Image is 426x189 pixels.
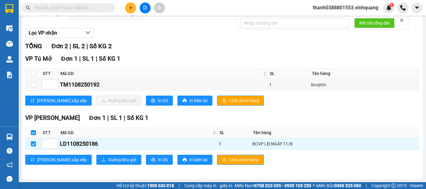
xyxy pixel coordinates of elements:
[41,128,59,138] th: STT
[157,6,162,10] span: aim
[390,3,393,7] span: 1
[354,18,395,28] button: Kết nối tổng đài
[414,5,420,11] span: caret-down
[25,96,92,106] button: sort-ascending[PERSON_NAME] sắp xếp
[154,2,165,13] button: aim
[182,158,187,163] span: printer
[25,155,92,165] button: sort-ascending[PERSON_NAME] sắp xếp
[235,182,311,189] span: Miền Nam
[386,5,392,11] img: icon-new-feature
[117,182,174,189] span: Hỗ trợ kỹ thuật:
[6,40,13,47] img: warehouse-icon
[229,156,259,163] span: Chốt phơi hàng
[184,182,233,189] span: Cung cấp máy in - giấy in:
[59,79,268,91] td: TM1108250192
[177,96,212,106] button: printerIn biên lai
[41,69,59,79] th: STT
[85,30,90,35] span: down
[254,183,311,188] strong: 0708 023 035 - 0935 103 250
[411,2,422,13] button: caret-down
[86,42,88,50] span: |
[37,156,87,163] span: [PERSON_NAME] sắp xếp
[229,97,259,104] span: Chốt phơi hàng
[34,4,108,11] input: Tìm tên, số ĐT hoặc mã đơn
[179,182,180,189] span: |
[222,158,226,163] span: lock
[5,4,13,13] img: logo-vxr
[73,42,85,50] span: SL 2
[399,18,404,22] span: close
[124,114,125,121] span: |
[240,18,349,28] input: Nhập số tổng đài
[110,114,122,121] span: SL 1
[25,28,94,38] button: Lọc VP nhận
[89,114,106,121] span: Đơn 1
[311,81,418,88] div: bcvptm
[29,29,57,37] span: Lọc VP nhận
[151,98,155,103] span: printer
[61,70,262,77] span: Mã GD
[219,140,250,147] div: 1
[61,129,211,136] span: Mã GD
[7,148,12,154] span: question-circle
[90,42,112,50] span: Số KG 2
[6,134,13,140] img: warehouse-icon
[70,42,71,50] span: |
[359,20,390,26] span: Kết nối tổng đài
[108,156,136,163] span: Xuống kho gửi
[7,162,12,168] span: notification
[99,55,120,62] span: Số KG 1
[60,139,217,148] div: LD1108250186
[128,6,133,10] span: plus
[217,96,264,106] button: lockChốt phơi hàng
[158,156,168,163] span: In DS
[96,96,141,106] button: downloadXuống kho gửi
[391,183,396,188] span: copyright
[189,97,207,104] span: In biên lai
[37,97,87,104] span: [PERSON_NAME] sắp xếp
[26,6,30,10] span: search
[107,114,109,121] span: |
[30,158,35,163] span: sort-ascending
[334,183,361,188] strong: 0369 525 060
[390,3,394,7] sup: 1
[146,96,173,106] button: printerIn DS
[269,81,309,88] div: 1
[96,155,141,165] button: downloadXuống kho gửi
[313,184,315,187] span: ⚪️
[101,158,106,163] span: download
[400,5,406,11] img: phone-icon
[151,158,155,163] span: printer
[366,182,367,189] span: |
[60,80,267,89] div: TM1108250192
[222,98,226,103] span: lock
[82,55,94,62] span: SL 1
[177,155,212,165] button: printerIn biên lai
[59,138,218,150] td: LD1108250186
[316,182,361,189] span: Miền Bắc
[61,55,78,62] span: Đơn 1
[125,2,136,13] button: plus
[25,55,52,62] span: VP Tú Mỡ
[182,98,187,103] span: printer
[147,183,174,188] strong: 1900 633 818
[30,98,35,103] span: sort-ascending
[189,156,207,163] span: In biên lai
[310,69,419,79] th: Tên hàng
[251,128,419,138] th: Tên hàng
[268,69,310,79] th: SL
[158,97,168,104] span: In DS
[7,176,12,182] span: message
[6,56,13,63] img: warehouse-icon
[143,6,147,10] span: file-add
[25,114,80,121] span: VP [PERSON_NAME]
[146,155,173,165] button: printerIn DS
[140,2,151,13] button: file-add
[79,55,81,62] span: |
[6,72,13,78] img: solution-icon
[25,42,42,50] span: TỔNG
[308,4,383,12] span: thanh0388801553.vinhquang
[6,25,13,31] img: warehouse-icon
[218,128,251,138] th: SL
[217,155,264,165] button: lockChốt phơi hàng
